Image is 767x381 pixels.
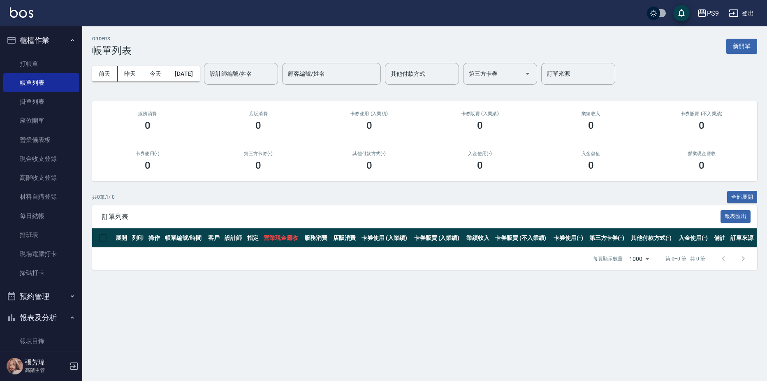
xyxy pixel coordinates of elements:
[3,30,79,51] button: 櫃檯作業
[245,228,262,248] th: 指定
[521,67,534,80] button: Open
[665,255,705,263] p: 第 0–0 筆 共 0 筆
[656,151,748,156] h2: 營業現金應收
[727,191,758,204] button: 全部展開
[588,160,594,171] h3: 0
[255,160,261,171] h3: 0
[435,151,526,156] h2: 入金使用(-)
[7,358,23,374] img: Person
[593,255,623,263] p: 每頁顯示數量
[3,73,79,92] a: 帳單列表
[3,225,79,244] a: 排班表
[331,228,360,248] th: 店販消費
[163,228,206,248] th: 帳單編號/時間
[213,111,304,116] h2: 店販消費
[168,66,199,81] button: [DATE]
[222,228,245,248] th: 設計師
[359,228,412,248] th: 卡券使用 (入業績)
[629,228,677,248] th: 其他付款方式(-)
[3,332,79,351] a: 報表目錄
[721,210,751,223] button: 報表匯出
[206,228,222,248] th: 客戶
[145,120,151,131] h3: 0
[10,7,33,18] img: Logo
[626,248,652,270] div: 1000
[302,228,331,248] th: 服務消費
[213,151,304,156] h2: 第三方卡券(-)
[146,228,163,248] th: 操作
[477,120,483,131] h3: 0
[3,244,79,263] a: 現場電腦打卡
[656,111,748,116] h2: 卡券販賣 (不入業績)
[118,66,143,81] button: 昨天
[102,213,721,221] span: 訂單列表
[3,207,79,225] a: 每日結帳
[324,151,415,156] h2: 其他付款方式(-)
[545,111,637,116] h2: 業績收入
[324,111,415,116] h2: 卡券使用 (入業績)
[143,66,169,81] button: 今天
[92,36,132,42] h2: ORDERS
[3,54,79,73] a: 打帳單
[114,228,130,248] th: 展開
[25,358,67,367] h5: 張芳瑋
[3,263,79,282] a: 掃碼打卡
[493,228,551,248] th: 卡券販賣 (不入業績)
[694,5,722,22] button: PS9
[677,228,712,248] th: 入金使用(-)
[130,228,146,248] th: 列印
[25,367,67,374] p: 高階主管
[255,120,261,131] h3: 0
[3,149,79,168] a: 現金收支登錄
[3,351,79,369] a: 消費分析儀表板
[726,39,757,54] button: 新開單
[699,160,704,171] h3: 0
[102,111,193,116] h3: 服務消費
[3,92,79,111] a: 掛單列表
[3,111,79,130] a: 座位開單
[673,5,690,21] button: save
[588,120,594,131] h3: 0
[721,212,751,220] a: 報表匯出
[3,286,79,307] button: 預約管理
[726,42,757,50] a: 新開單
[707,8,719,19] div: PS9
[3,187,79,206] a: 材料自購登錄
[102,151,193,156] h2: 卡券使用(-)
[545,151,637,156] h2: 入金儲值
[725,6,757,21] button: 登出
[699,120,704,131] h3: 0
[366,120,372,131] h3: 0
[92,66,118,81] button: 前天
[712,228,728,248] th: 備註
[3,130,79,149] a: 營業儀表板
[366,160,372,171] h3: 0
[435,111,526,116] h2: 卡券販賣 (入業績)
[587,228,629,248] th: 第三方卡券(-)
[412,228,465,248] th: 卡券販賣 (入業績)
[3,168,79,187] a: 高階收支登錄
[3,307,79,328] button: 報表及分析
[551,228,587,248] th: 卡券使用(-)
[477,160,483,171] h3: 0
[728,228,757,248] th: 訂單來源
[92,45,132,56] h3: 帳單列表
[92,193,115,201] p: 共 0 筆, 1 / 0
[262,228,302,248] th: 營業現金應收
[145,160,151,171] h3: 0
[464,228,493,248] th: 業績收入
